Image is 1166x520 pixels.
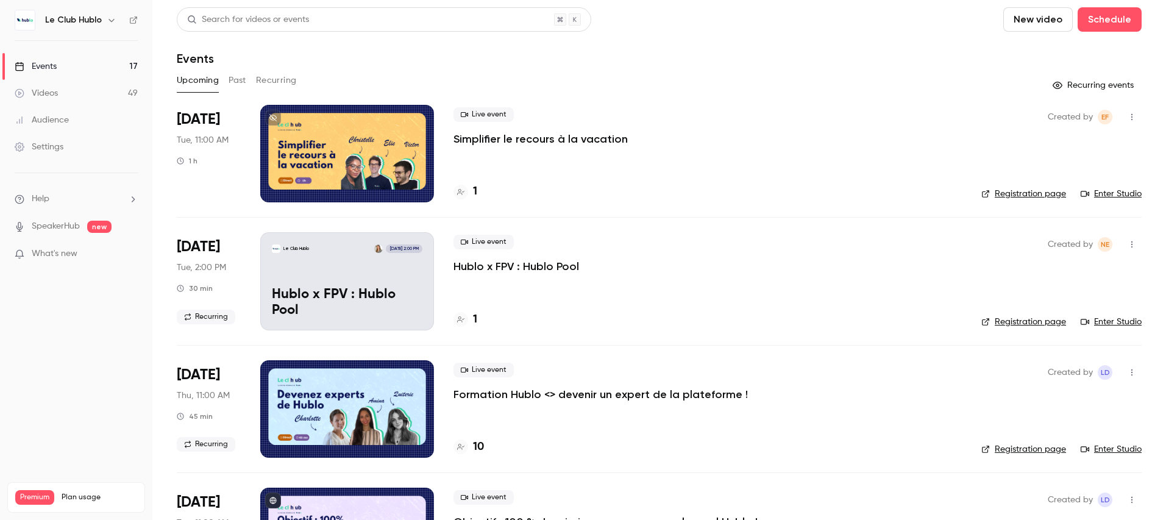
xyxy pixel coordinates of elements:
div: Videos [15,87,58,99]
div: 45 min [177,411,213,421]
a: SpeakerHub [32,220,80,233]
span: [DATE] [177,365,220,385]
span: new [87,221,112,233]
span: Created by [1048,110,1093,124]
span: [DATE] [177,110,220,129]
span: What's new [32,248,77,260]
span: Tue, 11:00 AM [177,134,229,146]
div: Settings [15,141,63,153]
img: Hublo x FPV : Hublo Pool [272,244,280,253]
button: Upcoming [177,71,219,90]
span: Recurring [177,437,235,452]
span: Elie Fol [1098,110,1112,124]
span: Plan usage [62,493,137,502]
div: Events [15,60,57,73]
span: [DATE] 2:00 PM [386,244,422,253]
span: Recurring [177,310,235,324]
span: Created by [1048,365,1093,380]
a: Simplifier le recours à la vacation [453,132,628,146]
button: Schedule [1078,7,1142,32]
span: Noelia Enriquez [1098,237,1112,252]
a: Enter Studio [1081,188,1142,200]
li: help-dropdown-opener [15,193,138,205]
button: Recurring events [1047,76,1142,95]
p: Hublo x FPV : Hublo Pool [272,287,422,319]
div: 1 h [177,156,197,166]
p: Le Club Hublo [283,246,309,252]
img: Le Club Hublo [15,10,35,30]
a: 1 [453,312,477,328]
span: LD [1101,493,1110,507]
div: Sep 30 Tue, 2:00 PM (Europe/Paris) [177,232,241,330]
img: Noelia Enriquez [374,244,383,253]
a: 1 [453,183,477,200]
span: Created by [1048,493,1093,507]
span: NE [1101,237,1109,252]
div: Audience [15,114,69,126]
span: EF [1101,110,1109,124]
a: Hublo x FPV : Hublo Pool [453,259,579,274]
span: Premium [15,490,54,505]
span: Tue, 2:00 PM [177,262,226,274]
span: [DATE] [177,493,220,512]
span: Leila Domec [1098,493,1112,507]
h4: 1 [473,183,477,200]
span: Created by [1048,237,1093,252]
span: Live event [453,363,514,377]
div: Oct 2 Thu, 11:00 AM (Europe/Paris) [177,360,241,458]
span: Thu, 11:00 AM [177,390,230,402]
a: Enter Studio [1081,316,1142,328]
a: Registration page [981,443,1066,455]
div: Sep 30 Tue, 11:00 AM (Europe/Paris) [177,105,241,202]
h4: 10 [473,439,484,455]
a: Registration page [981,188,1066,200]
button: New video [1003,7,1073,32]
a: 10 [453,439,484,455]
span: Live event [453,490,514,505]
button: Past [229,71,246,90]
h4: 1 [473,312,477,328]
span: Live event [453,235,514,249]
a: Hublo x FPV : Hublo PoolLe Club HubloNoelia Enriquez[DATE] 2:00 PMHublo x FPV : Hublo Pool [260,232,434,330]
span: Leila Domec [1098,365,1112,380]
a: Enter Studio [1081,443,1142,455]
h1: Events [177,51,214,66]
span: [DATE] [177,237,220,257]
iframe: Noticeable Trigger [123,249,138,260]
button: Recurring [256,71,297,90]
div: 30 min [177,283,213,293]
a: Formation Hublo <> devenir un expert de la plateforme ! [453,387,748,402]
a: Registration page [981,316,1066,328]
div: Search for videos or events [187,13,309,26]
span: LD [1101,365,1110,380]
span: Live event [453,107,514,122]
h6: Le Club Hublo [45,14,102,26]
span: Help [32,193,49,205]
